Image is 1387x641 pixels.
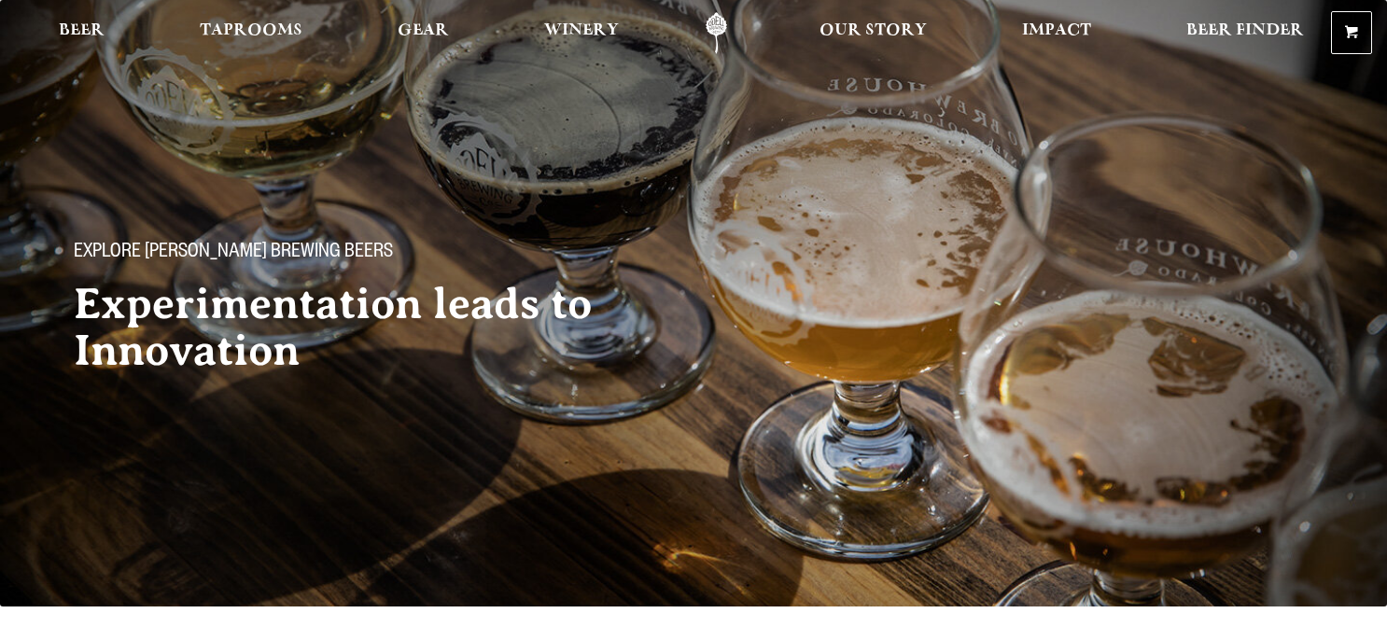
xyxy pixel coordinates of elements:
[47,12,117,54] a: Beer
[188,12,315,54] a: Taprooms
[74,242,393,266] span: Explore [PERSON_NAME] Brewing Beers
[820,23,927,38] span: Our Story
[1010,12,1103,54] a: Impact
[74,281,656,374] h2: Experimentation leads to Innovation
[59,23,105,38] span: Beer
[681,12,751,54] a: Odell Home
[1186,23,1304,38] span: Beer Finder
[200,23,302,38] span: Taprooms
[807,12,939,54] a: Our Story
[398,23,449,38] span: Gear
[532,12,631,54] a: Winery
[385,12,461,54] a: Gear
[544,23,619,38] span: Winery
[1174,12,1316,54] a: Beer Finder
[1022,23,1091,38] span: Impact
